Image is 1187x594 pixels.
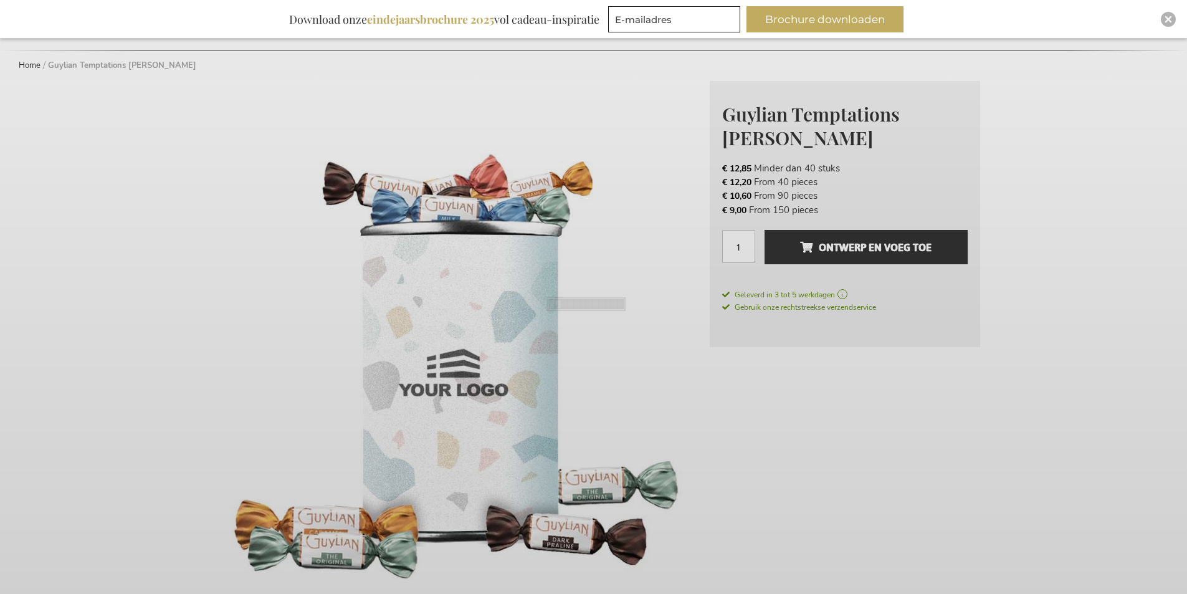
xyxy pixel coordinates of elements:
button: Brochure downloaden [746,6,903,32]
div: Close [1161,12,1176,27]
b: eindejaarsbrochure 2025 [367,12,494,27]
div: Download onze vol cadeau-inspiratie [284,6,605,32]
img: Close [1165,16,1172,23]
form: marketing offers and promotions [608,6,744,36]
input: E-mailadres [608,6,740,32]
img: loading.gif [547,297,626,311]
